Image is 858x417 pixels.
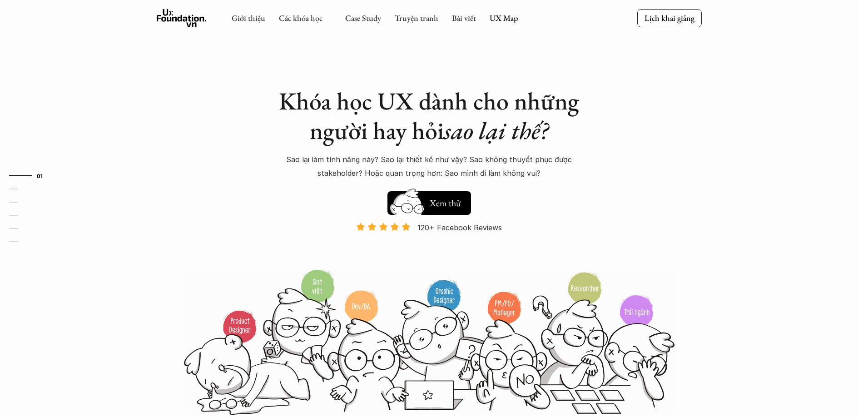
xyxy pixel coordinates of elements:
a: Xem thử [387,187,471,215]
p: Lịch khai giảng [645,13,694,23]
p: 120+ Facebook Reviews [417,221,502,234]
a: Lịch khai giảng [637,9,702,27]
p: Sao lại làm tính năng này? Sao lại thiết kế như vậy? Sao không thuyết phục được stakeholder? Hoặc... [270,153,588,180]
em: sao lại thế? [444,114,548,146]
h1: Khóa học UX dành cho những người hay hỏi [270,86,588,145]
a: Giới thiệu [232,13,265,23]
h5: Xem thử [428,197,462,209]
a: 01 [9,170,52,181]
a: Các khóa học [279,13,322,23]
a: Truyện tranh [395,13,438,23]
a: 120+ Facebook Reviews [348,222,510,268]
strong: 01 [37,172,43,179]
a: Bài viết [452,13,476,23]
a: Case Study [345,13,381,23]
a: UX Map [490,13,518,23]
